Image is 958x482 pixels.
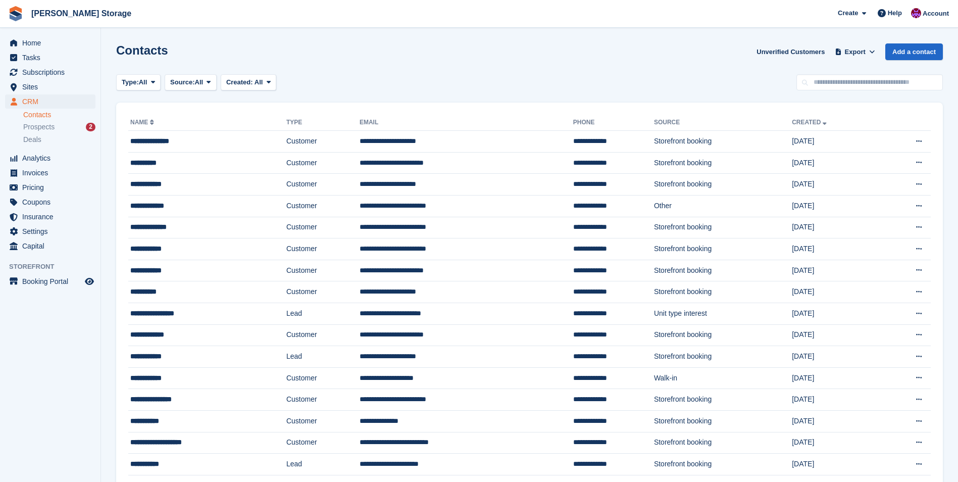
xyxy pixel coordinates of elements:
[654,152,792,174] td: Storefront booking
[22,65,83,79] span: Subscriptions
[792,324,880,346] td: [DATE]
[792,454,880,475] td: [DATE]
[654,115,792,131] th: Source
[139,77,147,87] span: All
[286,152,360,174] td: Customer
[23,134,95,145] a: Deals
[792,281,880,303] td: [DATE]
[792,432,880,454] td: [DATE]
[654,281,792,303] td: Storefront booking
[5,80,95,94] a: menu
[911,8,921,18] img: Audra Whitelaw
[654,324,792,346] td: Storefront booking
[22,94,83,109] span: CRM
[792,152,880,174] td: [DATE]
[5,224,95,238] a: menu
[5,274,95,288] a: menu
[286,238,360,260] td: Customer
[654,346,792,368] td: Storefront booking
[22,180,83,195] span: Pricing
[286,281,360,303] td: Customer
[286,131,360,153] td: Customer
[23,122,55,132] span: Prospects
[5,195,95,209] a: menu
[286,217,360,238] td: Customer
[221,74,276,91] button: Created: All
[654,389,792,411] td: Storefront booking
[22,166,83,180] span: Invoices
[286,174,360,196] td: Customer
[792,389,880,411] td: [DATE]
[116,43,168,57] h1: Contacts
[792,119,829,126] a: Created
[654,432,792,454] td: Storefront booking
[286,346,360,368] td: Lead
[845,47,866,57] span: Export
[792,217,880,238] td: [DATE]
[22,80,83,94] span: Sites
[255,78,263,86] span: All
[286,389,360,411] td: Customer
[22,36,83,50] span: Home
[792,174,880,196] td: [DATE]
[654,260,792,281] td: Storefront booking
[654,367,792,389] td: Walk-in
[792,410,880,432] td: [DATE]
[286,454,360,475] td: Lead
[226,78,253,86] span: Created:
[654,410,792,432] td: Storefront booking
[923,9,949,19] span: Account
[22,51,83,65] span: Tasks
[5,210,95,224] a: menu
[22,151,83,165] span: Analytics
[5,239,95,253] a: menu
[286,432,360,454] td: Customer
[22,224,83,238] span: Settings
[833,43,877,60] button: Export
[170,77,194,87] span: Source:
[792,195,880,217] td: [DATE]
[654,131,792,153] td: Storefront booking
[27,5,135,22] a: [PERSON_NAME] Storage
[5,51,95,65] a: menu
[654,217,792,238] td: Storefront booking
[573,115,654,131] th: Phone
[286,324,360,346] td: Customer
[885,43,943,60] a: Add a contact
[23,110,95,120] a: Contacts
[23,122,95,132] a: Prospects 2
[5,166,95,180] a: menu
[654,303,792,324] td: Unit type interest
[792,238,880,260] td: [DATE]
[654,174,792,196] td: Storefront booking
[286,260,360,281] td: Customer
[792,367,880,389] td: [DATE]
[195,77,204,87] span: All
[5,94,95,109] a: menu
[116,74,161,91] button: Type: All
[22,274,83,288] span: Booking Portal
[792,260,880,281] td: [DATE]
[122,77,139,87] span: Type:
[792,303,880,324] td: [DATE]
[888,8,902,18] span: Help
[5,151,95,165] a: menu
[86,123,95,131] div: 2
[22,210,83,224] span: Insurance
[752,43,829,60] a: Unverified Customers
[5,65,95,79] a: menu
[83,275,95,287] a: Preview store
[23,135,41,144] span: Deals
[654,454,792,475] td: Storefront booking
[286,115,360,131] th: Type
[165,74,217,91] button: Source: All
[792,346,880,368] td: [DATE]
[130,119,156,126] a: Name
[286,303,360,324] td: Lead
[5,36,95,50] a: menu
[654,195,792,217] td: Other
[360,115,573,131] th: Email
[838,8,858,18] span: Create
[286,367,360,389] td: Customer
[9,262,100,272] span: Storefront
